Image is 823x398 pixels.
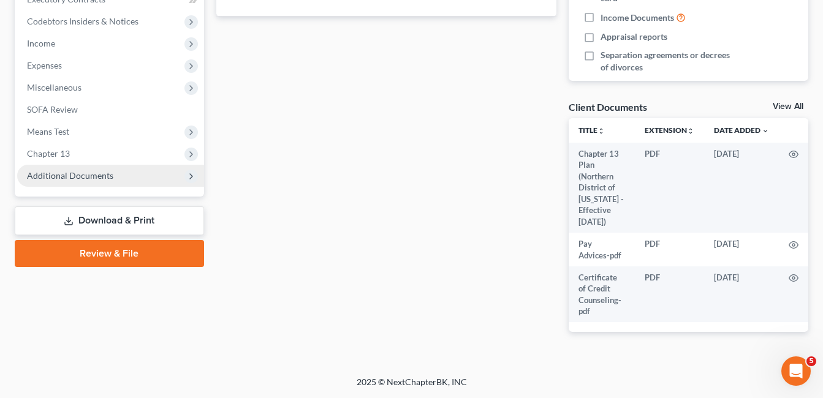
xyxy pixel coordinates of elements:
span: Appraisal reports [601,31,667,43]
td: [DATE] [704,233,779,266]
td: PDF [635,143,704,233]
a: Date Added expand_more [714,126,769,135]
iframe: Intercom live chat [781,356,811,386]
span: Codebtors Insiders & Notices [27,16,138,26]
span: 5 [806,356,816,366]
span: Separation agreements or decrees of divorces [601,49,738,73]
td: Pay Advices-pdf [569,233,635,266]
span: Income Documents [601,12,674,24]
i: unfold_more [597,127,605,135]
a: Review & File [15,240,204,267]
td: PDF [635,233,704,266]
td: Chapter 13 Plan (Northern District of [US_STATE] - Effective [DATE]) [569,143,635,233]
span: Expenses [27,60,62,70]
td: PDF [635,266,704,323]
i: expand_more [762,127,769,135]
span: Means Test [27,126,69,137]
span: Additional Documents [27,170,113,181]
a: SOFA Review [17,99,204,121]
a: View All [773,102,803,111]
td: Certificate of Credit Counseling-pdf [569,266,635,323]
td: [DATE] [704,266,779,323]
i: unfold_more [687,127,694,135]
span: SOFA Review [27,104,78,115]
a: Download & Print [15,206,204,235]
a: Extensionunfold_more [645,126,694,135]
span: Income [27,38,55,48]
td: [DATE] [704,143,779,233]
div: Client Documents [569,100,647,113]
span: Miscellaneous [27,82,82,92]
span: Chapter 13 [27,148,70,159]
div: 2025 © NextChapterBK, INC [63,376,761,398]
a: Titleunfold_more [578,126,605,135]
